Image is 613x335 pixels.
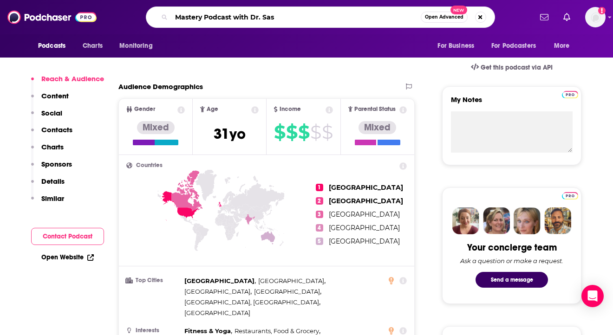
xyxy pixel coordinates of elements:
div: Your concierge team [467,242,557,253]
button: open menu [113,37,164,55]
button: Show profile menu [585,7,606,27]
svg: Add a profile image [598,7,606,14]
input: Search podcasts, credits, & more... [171,10,421,25]
span: $ [322,125,333,140]
span: , [184,297,320,308]
span: 3 [316,211,323,218]
span: Podcasts [38,39,65,52]
button: Similar [31,194,64,211]
button: Charts [31,142,64,160]
p: Reach & Audience [41,74,104,83]
p: Content [41,91,69,100]
img: Sydney Profile [452,207,479,234]
span: [GEOGRAPHIC_DATA] [329,183,403,192]
a: Show notifications dropdown [536,9,552,25]
span: $ [286,125,297,140]
span: $ [298,125,309,140]
h3: Top Cities [126,277,181,283]
div: Open Intercom Messenger [581,285,604,307]
span: Get this podcast via API [481,64,553,71]
p: Sponsors [41,160,72,168]
img: User Profile [585,7,606,27]
p: Social [41,109,62,117]
p: Details [41,177,65,186]
img: Podchaser Pro [562,192,578,200]
span: Open Advanced [425,15,463,19]
div: Search podcasts, credits, & more... [146,6,495,28]
a: Pro website [562,191,578,200]
span: Fitness & Yoga [184,327,231,335]
span: , [184,286,252,297]
button: open menu [431,37,486,55]
span: [GEOGRAPHIC_DATA] [254,288,320,295]
span: Age [207,106,218,112]
label: My Notes [451,95,573,111]
button: Details [31,177,65,194]
button: Contact Podcast [31,228,104,245]
p: Charts [41,142,64,151]
span: [GEOGRAPHIC_DATA] [329,224,400,232]
button: Open AdvancedNew [421,12,468,23]
span: [GEOGRAPHIC_DATA] [329,197,403,205]
button: Reach & Audience [31,74,104,91]
span: Monitoring [119,39,152,52]
span: Charts [83,39,103,52]
span: , [184,276,256,286]
span: Parental Status [354,106,396,112]
span: 1 [316,184,323,191]
a: Show notifications dropdown [560,9,574,25]
span: , [258,276,326,286]
span: 4 [316,224,323,232]
span: [GEOGRAPHIC_DATA], [GEOGRAPHIC_DATA] [184,298,319,306]
span: [GEOGRAPHIC_DATA] [184,309,250,316]
span: More [554,39,570,52]
span: $ [274,125,285,140]
p: Similar [41,194,64,203]
img: Jon Profile [544,207,571,234]
div: Mixed [359,121,396,134]
button: Social [31,109,62,126]
span: $ [310,125,321,140]
a: Open Website [41,253,94,261]
button: Contacts [31,125,72,142]
p: Contacts [41,125,72,134]
span: 5 [316,238,323,245]
img: Podchaser Pro [562,91,578,98]
img: Barbara Profile [483,207,510,234]
span: Gender [134,106,155,112]
span: Logged in as nicole.koremenos [585,7,606,27]
span: , [254,286,321,297]
span: [GEOGRAPHIC_DATA] [258,277,324,284]
button: Sponsors [31,160,72,177]
span: For Business [437,39,474,52]
h2: Audience Demographics [118,82,203,91]
button: Content [31,91,69,109]
img: Jules Profile [514,207,541,234]
a: Get this podcast via API [463,56,560,79]
span: Countries [136,162,163,168]
button: open menu [485,37,549,55]
span: Restaurants, Food & Grocery [235,327,319,335]
button: Send a message [476,272,548,288]
span: 31 yo [214,125,246,143]
div: Mixed [137,121,175,134]
h3: Interests [126,328,181,334]
span: New [450,6,467,14]
img: Podchaser - Follow, Share and Rate Podcasts [7,8,97,26]
span: For Podcasters [491,39,536,52]
span: [GEOGRAPHIC_DATA] [329,210,400,219]
span: [GEOGRAPHIC_DATA] [329,237,400,245]
span: [GEOGRAPHIC_DATA] [184,288,250,295]
span: 2 [316,197,323,205]
div: Ask a question or make a request. [460,257,563,264]
span: [GEOGRAPHIC_DATA] [184,277,254,284]
button: open menu [548,37,581,55]
a: Pro website [562,90,578,98]
a: Charts [77,37,108,55]
button: open menu [32,37,78,55]
span: Income [280,106,301,112]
